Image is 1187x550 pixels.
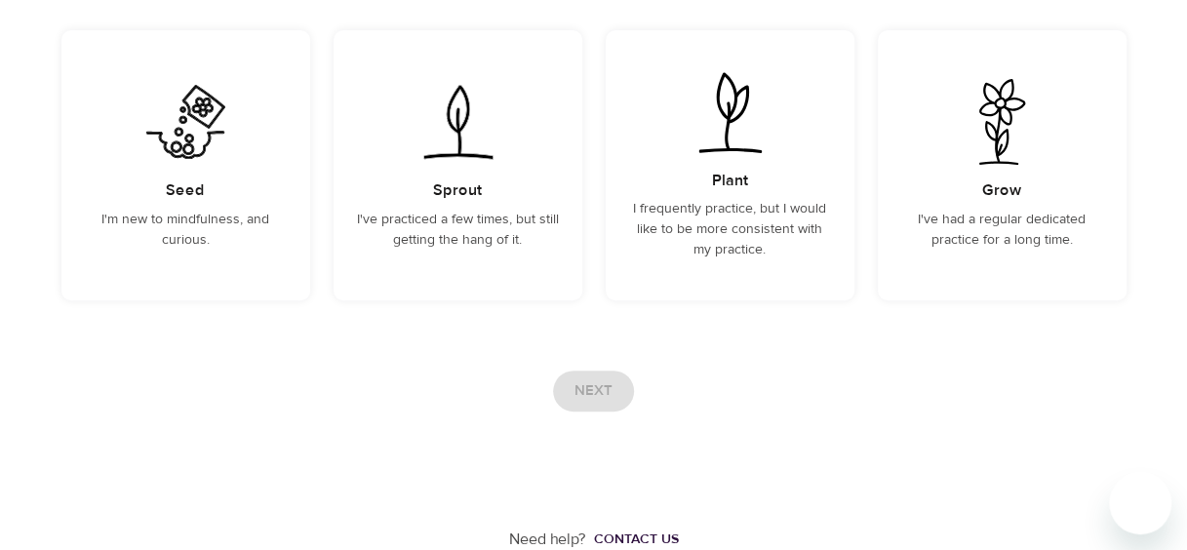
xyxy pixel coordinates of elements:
p: I'm new to mindfulness, and curious. [85,210,287,251]
img: I'm new to mindfulness, and curious. [137,79,235,165]
a: Contact us [586,530,679,549]
h5: Grow [982,180,1021,201]
div: I'm new to mindfulness, and curious.SeedI'm new to mindfulness, and curious. [61,30,310,300]
p: I frequently practice, but I would like to be more consistent with my practice. [629,199,831,260]
h5: Sprout [433,180,482,201]
div: I've had a regular dedicated practice for a long time.GrowI've had a regular dedicated practice f... [878,30,1127,300]
img: I frequently practice, but I would like to be more consistent with my practice. [681,69,779,155]
img: I've had a regular dedicated practice for a long time. [953,79,1051,165]
h5: Seed [166,180,205,201]
div: Contact us [594,530,679,549]
p: I've had a regular dedicated practice for a long time. [901,210,1103,251]
p: I've practiced a few times, but still getting the hang of it. [357,210,559,251]
div: I frequently practice, but I would like to be more consistent with my practice.PlantI frequently ... [606,30,854,300]
div: I've practiced a few times, but still getting the hang of it.SproutI've practiced a few times, bu... [334,30,582,300]
iframe: Button to launch messaging window [1109,472,1171,534]
img: I've practiced a few times, but still getting the hang of it. [409,79,507,165]
h5: Plant [712,171,748,191]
